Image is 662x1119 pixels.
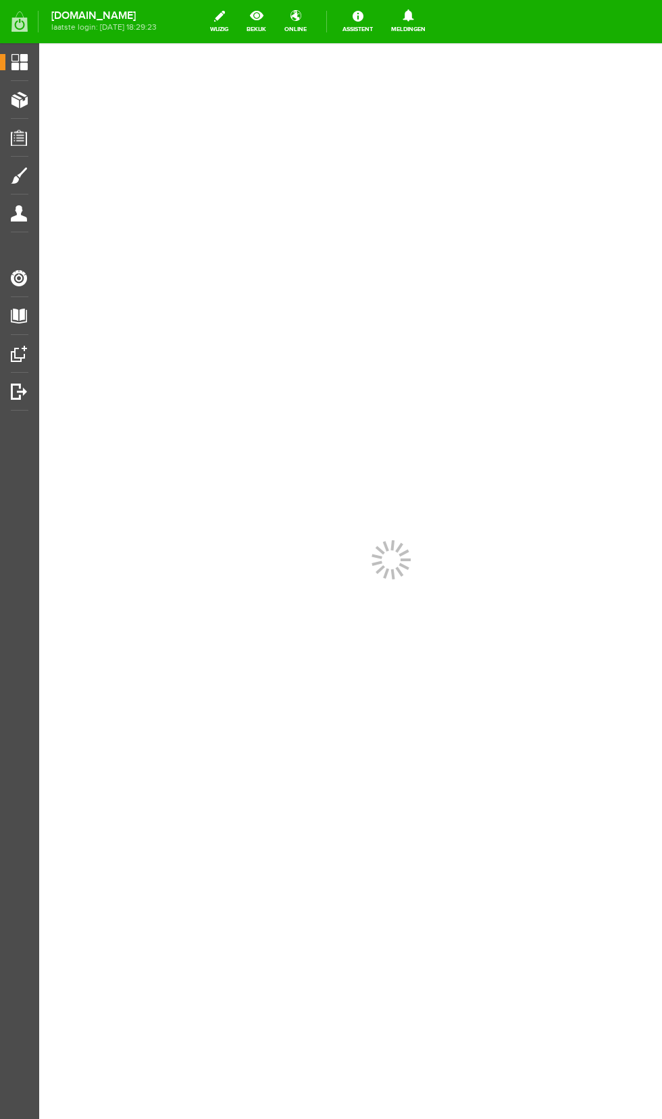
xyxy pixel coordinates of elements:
[238,7,274,36] a: bekijk
[383,7,434,36] a: Meldingen
[276,7,315,36] a: online
[51,12,157,20] strong: [DOMAIN_NAME]
[334,7,381,36] a: Assistent
[202,7,236,36] a: wijzig
[51,24,157,31] span: laatste login: [DATE] 18:29:23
